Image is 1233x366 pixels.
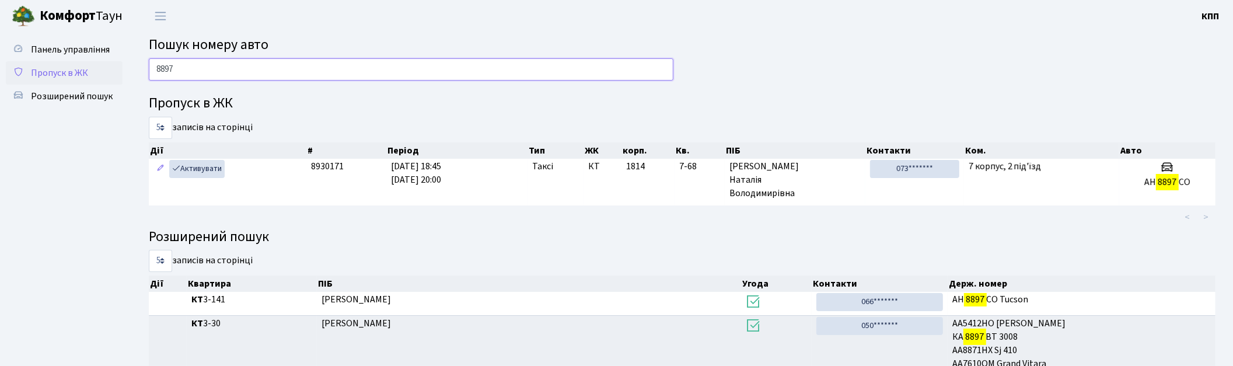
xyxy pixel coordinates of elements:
span: [PERSON_NAME] [322,317,391,330]
th: корп. [621,142,675,159]
th: Квартира [187,276,317,292]
th: Контакти [812,276,948,292]
span: [DATE] 18:45 [DATE] 20:00 [391,160,441,186]
select: записів на сторінці [149,250,172,272]
span: Таксі [532,160,553,173]
b: КТ [191,317,203,330]
select: записів на сторінці [149,117,172,139]
span: 1814 [626,160,645,173]
a: Панель управління [6,38,123,61]
span: 8930171 [311,160,344,173]
h5: AH CO [1124,177,1211,188]
a: Редагувати [153,160,167,178]
th: Кв. [675,142,725,159]
a: Розширений пошук [6,85,123,108]
th: Контакти [865,142,963,159]
span: 7-68 [679,160,720,173]
th: Авто [1119,142,1215,159]
th: # [306,142,386,159]
input: Пошук [149,58,673,81]
h4: Розширений пошук [149,229,1215,246]
th: ПІБ [317,276,741,292]
b: Комфорт [40,6,96,25]
label: записів на сторінці [149,250,253,272]
a: КПП [1201,9,1219,23]
span: [PERSON_NAME] [322,293,391,306]
span: АН СО Tucson [952,293,1211,306]
span: Пропуск в ЖК [31,67,88,79]
th: Держ. номер [948,276,1215,292]
b: КПП [1201,10,1219,23]
th: ЖК [584,142,621,159]
span: 3-30 [191,317,313,330]
h4: Пропуск в ЖК [149,95,1215,112]
th: Період [386,142,528,159]
th: Угода [741,276,812,292]
label: записів на сторінці [149,117,253,139]
span: Пошук номеру авто [149,34,268,55]
th: Ком. [964,142,1119,159]
b: КТ [191,293,203,306]
span: 7 корпус, 2 під'їзд [969,160,1042,173]
mark: 8897 [964,291,986,308]
button: Переключити навігацію [146,6,175,26]
span: [PERSON_NAME] Наталія Володимирівна [729,160,861,200]
th: Дії [149,276,187,292]
span: Панель управління [31,43,110,56]
img: logo.png [12,5,35,28]
span: 3-141 [191,293,313,306]
a: Пропуск в ЖК [6,61,123,85]
a: Активувати [169,160,225,178]
th: Дії [149,142,306,159]
th: ПІБ [725,142,865,159]
mark: 8897 [963,329,986,345]
span: Таун [40,6,123,26]
span: Розширений пошук [31,90,113,103]
span: КТ [588,160,617,173]
mark: 8897 [1156,174,1178,190]
th: Тип [528,142,584,159]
